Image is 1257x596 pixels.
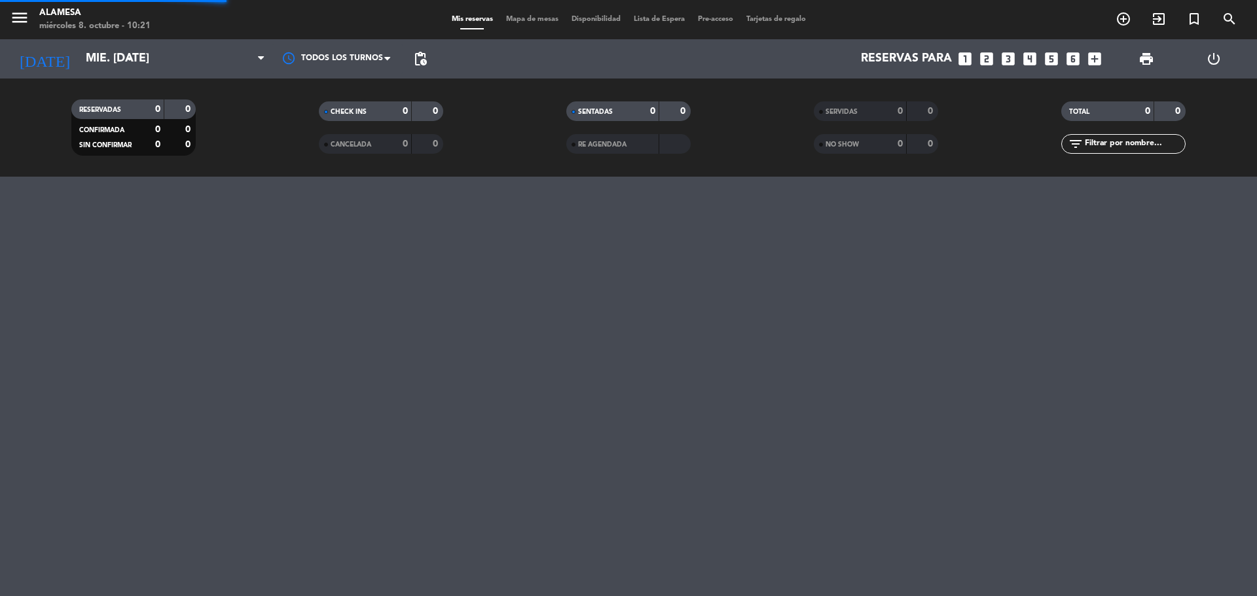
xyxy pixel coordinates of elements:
[412,51,428,67] span: pending_actions
[1069,109,1089,115] span: TOTAL
[433,139,441,149] strong: 0
[10,44,79,73] i: [DATE]
[1068,136,1084,152] i: filter_list
[433,107,441,116] strong: 0
[445,16,500,23] span: Mis reservas
[331,141,371,148] span: CANCELADA
[39,20,151,33] div: miércoles 8. octubre - 10:21
[565,16,627,23] span: Disponibilidad
[1186,11,1202,27] i: turned_in_not
[155,140,160,149] strong: 0
[79,127,124,133] span: CONFIRMADA
[956,50,974,67] i: looks_one
[627,16,691,23] span: Lista de Espera
[155,105,160,114] strong: 0
[1043,50,1060,67] i: looks_5
[79,142,132,149] span: SIN CONFIRMAR
[122,51,137,67] i: arrow_drop_down
[10,8,29,27] i: menu
[1180,39,1247,79] div: LOG OUT
[1021,50,1038,67] i: looks_4
[403,107,408,116] strong: 0
[39,7,151,20] div: Alamesa
[185,125,193,134] strong: 0
[691,16,740,23] span: Pre-acceso
[928,107,936,116] strong: 0
[1222,11,1237,27] i: search
[650,107,655,116] strong: 0
[1084,137,1185,151] input: Filtrar por nombre...
[1000,50,1017,67] i: looks_3
[578,109,613,115] span: SENTADAS
[331,109,367,115] span: CHECK INS
[898,107,903,116] strong: 0
[740,16,812,23] span: Tarjetas de regalo
[1145,107,1150,116] strong: 0
[1065,50,1082,67] i: looks_6
[155,125,160,134] strong: 0
[826,141,859,148] span: NO SHOW
[79,107,121,113] span: RESERVADAS
[500,16,565,23] span: Mapa de mesas
[403,139,408,149] strong: 0
[1116,11,1131,27] i: add_circle_outline
[861,52,952,65] span: Reservas para
[928,139,936,149] strong: 0
[680,107,688,116] strong: 0
[1139,51,1154,67] span: print
[1086,50,1103,67] i: add_box
[10,8,29,32] button: menu
[185,140,193,149] strong: 0
[1175,107,1183,116] strong: 0
[898,139,903,149] strong: 0
[1151,11,1167,27] i: exit_to_app
[826,109,858,115] span: SERVIDAS
[185,105,193,114] strong: 0
[1206,51,1222,67] i: power_settings_new
[978,50,995,67] i: looks_two
[578,141,627,148] span: RE AGENDADA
